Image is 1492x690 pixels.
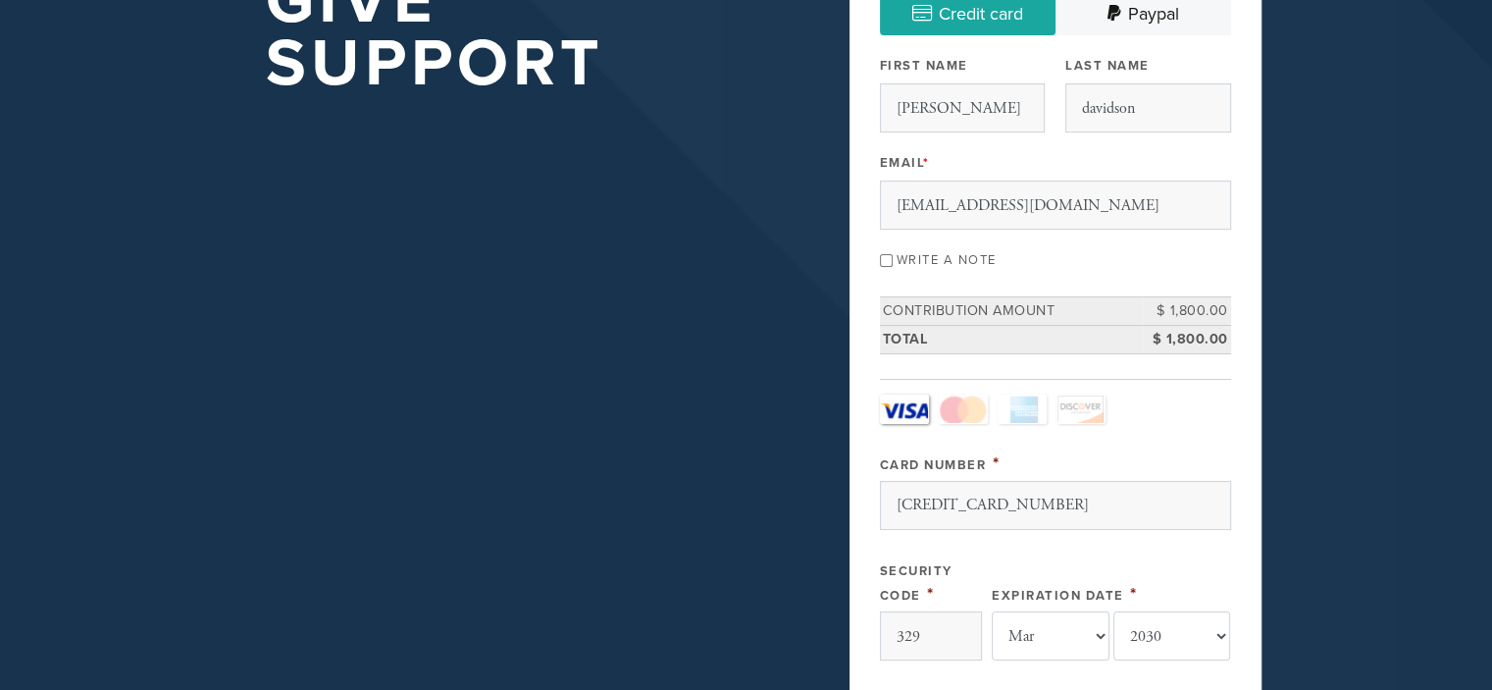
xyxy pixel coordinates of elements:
[992,611,1109,661] select: Expiration Date month
[880,457,987,473] label: Card Number
[880,395,929,424] a: Visa
[927,583,935,605] span: This field is required.
[880,154,930,172] label: Email
[1143,297,1231,326] td: $ 1,800.00
[1056,395,1106,424] a: Discover
[998,395,1047,424] a: Amex
[880,297,1143,326] td: Contribution Amount
[1143,325,1231,353] td: $ 1,800.00
[1130,583,1138,605] span: This field is required.
[880,563,952,604] label: Security Code
[993,452,1001,474] span: This field is required.
[880,325,1143,353] td: Total
[1113,611,1231,661] select: Expiration Date year
[880,57,968,75] label: First Name
[897,252,997,268] label: Write a note
[939,395,988,424] a: MasterCard
[992,588,1124,604] label: Expiration Date
[1065,57,1150,75] label: Last Name
[923,155,930,171] span: This field is required.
